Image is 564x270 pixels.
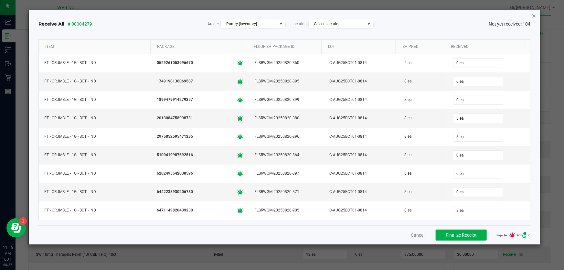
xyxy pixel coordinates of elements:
div: C-AUG25BCT01-0814 [328,132,395,141]
span: Finalize Receipt [446,232,477,238]
div: C-AUG25BCT01-0814 [328,150,395,160]
div: Received [449,43,524,50]
div: FLSRWGM-20250820-896 [253,132,320,141]
div: 2 ea [403,58,444,68]
div: 8 ea [403,187,444,197]
span: Area [208,21,219,27]
div: FLSRWGM-20250820-897 [253,169,320,178]
span: Pantry [Inventory] [227,22,257,26]
div: FLSRWGM-20250820-895 [253,77,320,86]
div: 8 ea [403,206,444,215]
div: FLSRWGM-20250820-880 [253,113,320,123]
span: 0529261053996670 [157,60,193,66]
iframe: Resource center [6,218,26,238]
span: 6202493542038596 [157,170,193,177]
input: 0 ea [453,151,503,160]
div: Lot [327,43,393,50]
span: # 00004279 [68,21,92,27]
span: NO DATA FOUND [309,19,373,29]
div: C-AUG25BCT01-0814 [328,169,395,178]
button: Close [532,12,536,19]
div: FLSRWGM-20250820-905 [253,206,320,215]
div: C-AUG25BCT01-0814 [328,95,395,104]
span: Number of Cannabis barcodes either fully or partially rejected [509,232,516,238]
span: 2013084758998731 [157,115,193,121]
a: ShippedSortable [401,43,442,50]
span: Rejected: : 45 : 0 [496,232,530,238]
div: FT - CRUMBLE - 1G - BCT - IND [43,58,147,68]
div: 8 ea [403,169,444,178]
div: FT - CRUMBLE - 1G - BCT - IND [43,169,147,178]
iframe: Resource center unread badge [19,217,27,225]
div: 8 ea [403,150,444,160]
input: 0 ea [453,169,503,178]
input: 0 ea [453,188,503,197]
a: LotSortable [327,43,393,50]
div: 8 ea [403,132,444,141]
div: FT - CRUMBLE - 1G - BCT - IND [43,132,147,141]
div: Flourish Package ID [252,43,319,50]
div: Shipped [401,43,442,50]
a: PackageSortable [156,43,245,50]
div: 8 ea [403,77,444,86]
span: Number of Delivery Device barcodes either fully or partially rejected [521,232,527,238]
div: FT - CRUMBLE - 1G - BCT - IND [43,95,147,104]
span: 6442238930206780 [157,189,193,195]
input: 0 ea [453,59,503,68]
div: C-AUG25BCT01-0814 [328,187,395,197]
input: 0 ea [453,77,503,86]
div: C-AUG25BCT01-0814 [328,206,395,215]
div: Item [44,43,148,50]
div: FLSRWGM-20250820-899 [253,95,320,104]
input: 0 ea [453,206,503,215]
input: 0 ea [453,95,503,104]
span: 1749198136069587 [157,78,193,84]
button: Finalize Receipt [436,230,487,241]
div: FT - CRUMBLE - 1G - BCT - IND [43,187,147,197]
span: Not yet received: 104 [489,21,530,27]
div: FT - CRUMBLE - 1G - BCT - IND [43,150,147,160]
button: Cancel [411,232,424,238]
div: FLSRWGM-20250820-871 [253,187,320,197]
input: 0 ea [453,132,503,141]
div: FT - CRUMBLE - 1G - BCT - IND [43,113,147,123]
div: FT - CRUMBLE - 1G - BCT - IND [43,77,147,86]
input: 0 ea [453,114,503,123]
a: ItemSortable [44,43,148,50]
span: 1899479914279357 [157,97,193,103]
span: 5100419987692516 [157,152,193,158]
span: 6471149820439230 [157,207,193,213]
span: Receive All [38,21,64,27]
div: FLSRWGM-20250820-860 [253,58,320,68]
div: 8 ea [403,95,444,104]
div: Package [156,43,245,50]
a: ReceivedSortable [449,43,524,50]
div: C-AUG25BCT01-0814 [328,113,395,123]
div: 8 ea [403,113,444,123]
a: Flourish Package IDSortable [252,43,319,50]
span: 2975852595471235 [157,134,193,140]
div: FT - CRUMBLE - 1G - BCT - IND [43,206,147,215]
div: C-AUG25BCT01-0814 [328,58,395,68]
span: Location [292,21,307,27]
div: FLSRWGM-20250820-864 [253,150,320,160]
div: C-AUG25BCT01-0814 [328,77,395,86]
span: Select Location [314,22,341,26]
